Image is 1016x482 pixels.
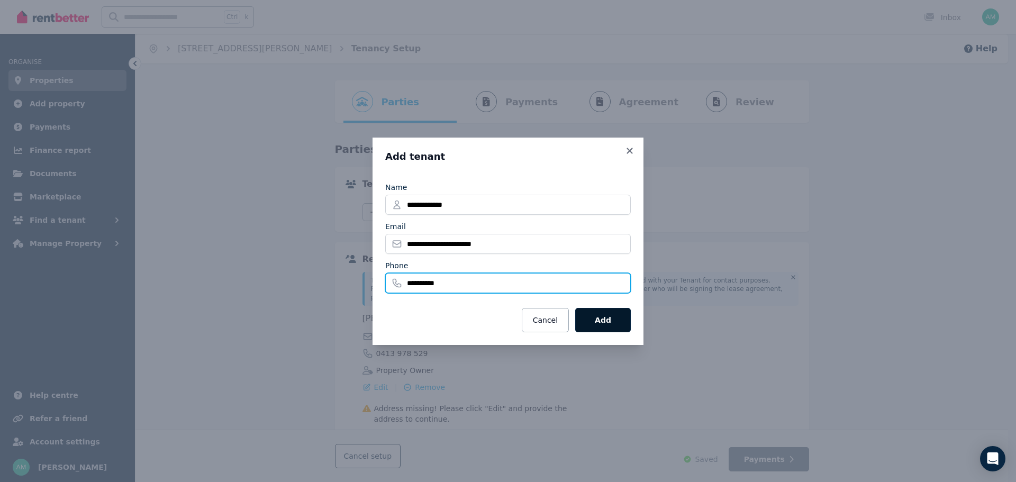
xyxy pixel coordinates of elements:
button: Add [575,308,631,332]
label: Name [385,182,407,193]
h3: Add tenant [385,150,631,163]
div: Open Intercom Messenger [980,446,1005,471]
label: Phone [385,260,408,271]
label: Email [385,221,406,232]
button: Cancel [522,308,569,332]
